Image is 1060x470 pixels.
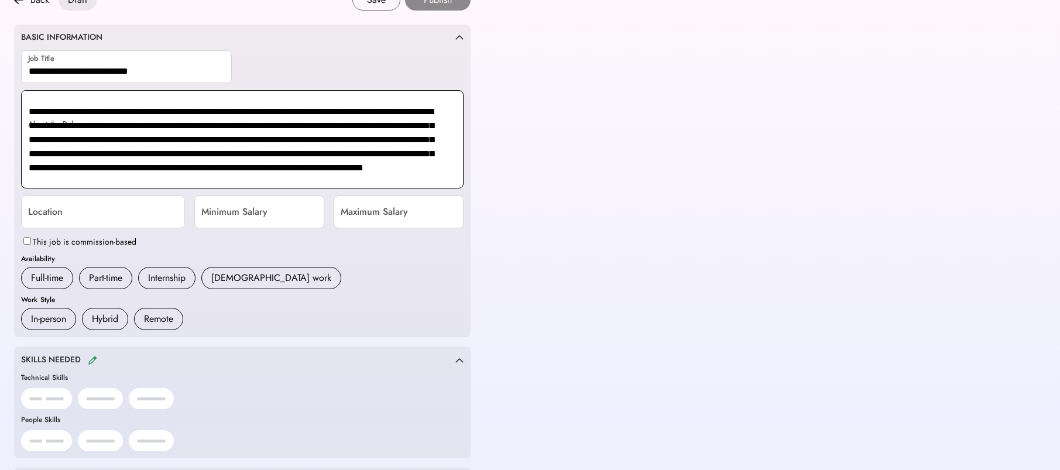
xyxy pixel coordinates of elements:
div: [DEMOGRAPHIC_DATA] work [211,271,331,285]
div: xx xxx [21,430,72,451]
div: xx xxx [21,388,72,409]
div: xxxxx [87,434,114,448]
div: Availability [21,255,464,262]
div: Remote [144,312,173,326]
div: xxxxx [138,434,164,448]
img: caret-up.svg [455,358,464,363]
img: pencil.svg [88,356,97,365]
div: In-person [31,312,66,326]
img: caret-up.svg [455,35,464,40]
div: Technical Skills [21,374,68,381]
div: Work Style [21,296,464,303]
div: BASIC INFORMATION [21,32,102,43]
label: This job is commission-based [33,236,136,248]
div: Hybrid [92,312,118,326]
div: xxxxx [87,392,114,406]
div: People Skills [21,416,60,423]
div: Full-time [31,271,63,285]
div: Part-time [89,271,122,285]
div: SKILLS NEEDED [21,354,81,366]
div: Internship [148,271,186,285]
div: xxxxx [138,392,164,406]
